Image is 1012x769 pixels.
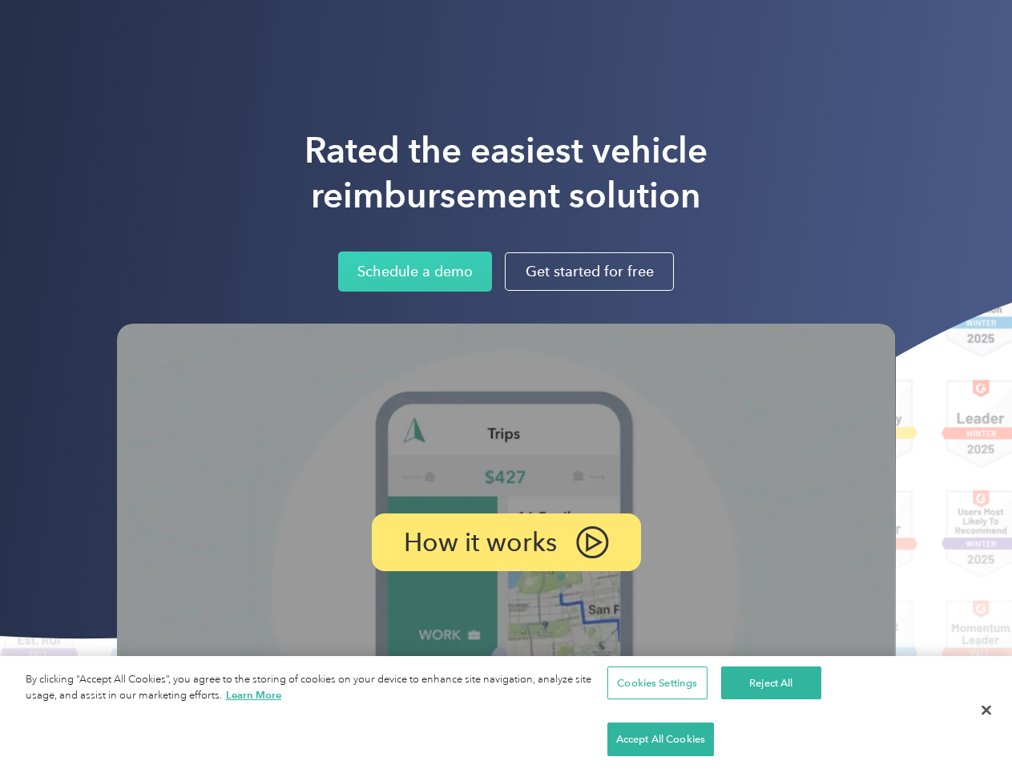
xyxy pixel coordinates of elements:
[26,672,607,704] div: By clicking “Accept All Cookies”, you agree to the storing of cookies on your device to enhance s...
[607,723,714,756] button: Accept All Cookies
[969,693,1004,728] button: Close
[607,666,708,700] button: Cookies Settings
[721,666,821,700] button: Reject All
[404,533,557,552] p: How it works
[226,689,281,701] a: More information about your privacy, opens in a new tab
[304,128,708,218] h1: Rated the easiest vehicle reimbursement solution
[338,252,492,292] a: Schedule a demo
[505,252,674,291] a: Get started for free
